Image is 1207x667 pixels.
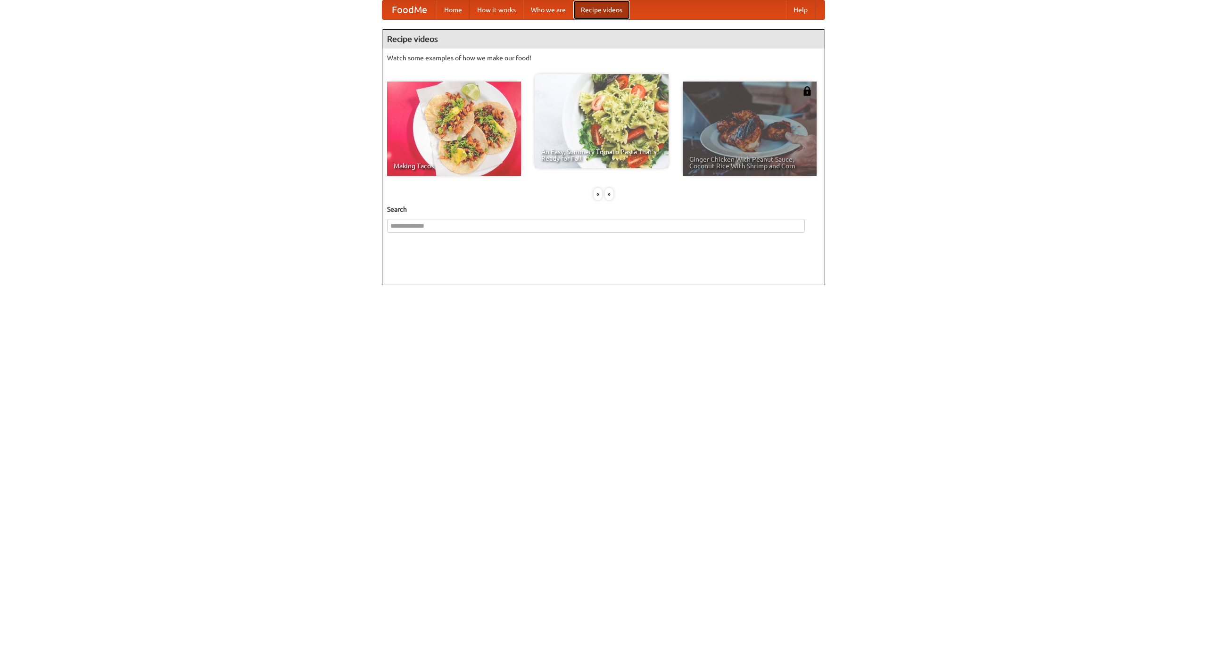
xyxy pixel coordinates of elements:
div: « [594,188,602,200]
a: Help [786,0,815,19]
a: Recipe videos [573,0,630,19]
a: FoodMe [382,0,437,19]
a: How it works [470,0,523,19]
a: Home [437,0,470,19]
a: Making Tacos [387,82,521,176]
a: Who we are [523,0,573,19]
div: » [605,188,613,200]
h4: Recipe videos [382,30,825,49]
span: Making Tacos [394,163,514,169]
h5: Search [387,205,820,214]
a: An Easy, Summery Tomato Pasta That's Ready for Fall [535,74,669,168]
span: An Easy, Summery Tomato Pasta That's Ready for Fall [541,148,662,162]
p: Watch some examples of how we make our food! [387,53,820,63]
img: 483408.png [802,86,812,96]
